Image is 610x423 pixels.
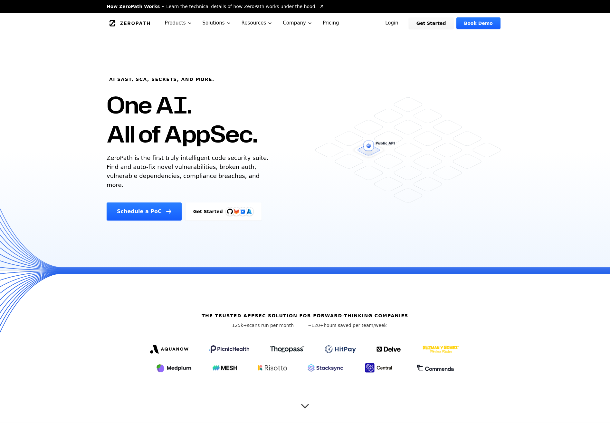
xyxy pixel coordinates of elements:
img: Azure [247,209,252,214]
button: Company [278,13,318,33]
img: Medplum [156,363,192,373]
p: ZeroPath is the first truly intelligent code security suite. Find and auto-fix novel vulnerabilit... [107,153,272,190]
button: Resources [236,13,278,33]
img: Stacksync [308,364,343,372]
img: Mesh [213,365,237,370]
span: Learn the technical details of how ZeroPath works under the hood. [166,3,317,10]
a: Schedule a PoC [107,202,182,221]
span: 125k+ [232,323,247,328]
span: How ZeroPath Works [107,3,160,10]
a: How ZeroPath WorksLearn the technical details of how ZeroPath works under the hood. [107,3,324,10]
img: GYG [422,341,460,357]
img: Central [364,362,396,374]
h6: AI SAST, SCA, Secrets, and more. [109,76,214,83]
button: Products [160,13,197,33]
nav: Global [99,13,511,33]
svg: Bitbucket [239,208,246,215]
img: Thoropass [270,346,304,352]
img: GitLab [230,205,243,218]
span: ~120+ [308,323,324,328]
h1: One AI. All of AppSec. [107,90,257,148]
button: Solutions [197,13,236,33]
img: GitHub [227,209,233,214]
a: Get StartedGitHubGitLabAzure [186,202,262,221]
p: hours saved per team/week [308,322,387,329]
a: Get Started [409,17,454,29]
a: Login [377,17,406,29]
a: Pricing [318,13,344,33]
p: scans run per month [223,322,302,329]
a: Book Demo [456,17,500,29]
h6: The Trusted AppSec solution for forward-thinking companies [202,312,408,319]
button: Scroll to next section [299,397,311,409]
